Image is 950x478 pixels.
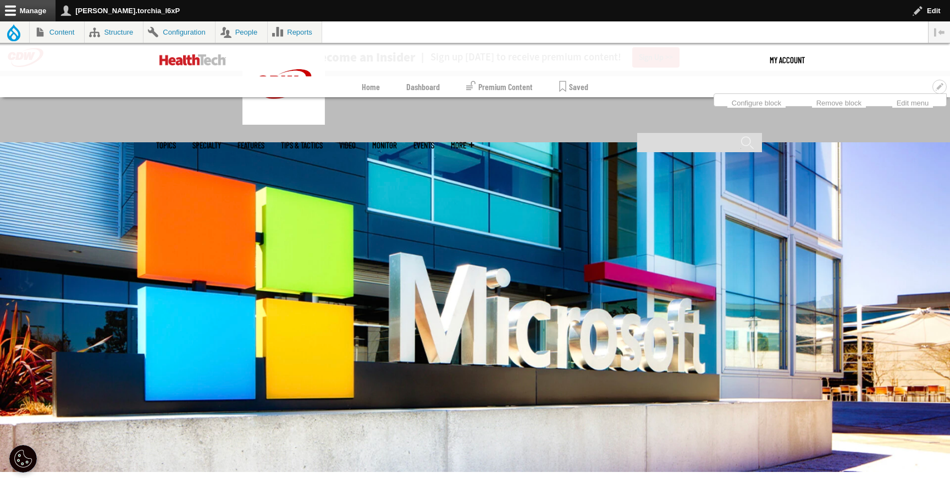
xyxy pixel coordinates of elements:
a: Home [362,76,380,97]
a: Configure block [727,96,786,108]
div: Cookie Settings [9,445,37,473]
a: Configuration [143,21,215,43]
div: User menu [770,43,805,76]
a: Dashboard [406,76,440,97]
a: Structure [85,21,143,43]
a: Tips & Tactics [281,141,323,149]
a: People [216,21,267,43]
a: MonITor [372,141,397,149]
a: Reports [268,21,322,43]
img: Home [159,54,226,65]
img: Home [242,43,325,125]
a: Video [339,141,356,149]
button: Open Preferences [9,445,37,473]
a: Content [30,21,84,43]
a: My Account [770,43,805,76]
a: Saved [559,76,588,97]
span: Topics [156,141,176,149]
a: Events [413,141,434,149]
a: Features [237,141,264,149]
a: Remove block [812,96,866,108]
span: Specialty [192,141,221,149]
a: Premium Content [466,76,533,97]
a: Edit menu [892,96,933,108]
a: CDW [242,116,325,127]
button: Open Insider configuration options [932,80,947,94]
span: More [451,141,474,149]
button: Vertical orientation [929,21,950,43]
